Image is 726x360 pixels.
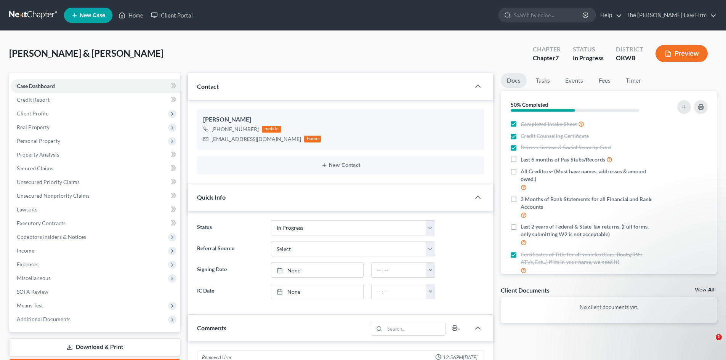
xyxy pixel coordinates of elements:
[11,93,180,107] a: Credit Report
[11,285,180,299] a: SOFA Review
[521,144,611,151] span: Drivers License & Social Security Card
[17,83,55,89] span: Case Dashboard
[17,261,38,267] span: Expenses
[521,168,656,183] span: All Creditors- (Must have names, addresses & amount owed.)
[271,263,363,277] a: None
[521,132,589,140] span: Credit Counseling Certificate
[17,192,90,199] span: Unsecured Nonpriority Claims
[616,45,643,54] div: District
[193,262,267,278] label: Signing Date
[193,242,267,257] label: Referral Source
[507,303,711,311] p: No client documents yet.
[17,165,53,171] span: Secured Claims
[17,96,50,103] span: Credit Report
[193,284,267,299] label: IC Date
[616,54,643,62] div: OKWB
[716,334,722,340] span: 1
[555,54,559,61] span: 7
[197,324,226,331] span: Comments
[11,216,180,230] a: Executory Contracts
[559,73,589,88] a: Events
[533,54,561,62] div: Chapter
[372,284,426,299] input: -- : --
[623,8,716,22] a: The [PERSON_NAME] Law Firm
[197,83,219,90] span: Contact
[501,73,527,88] a: Docs
[9,48,163,59] span: [PERSON_NAME] & [PERSON_NAME]
[17,247,34,254] span: Income
[17,302,43,309] span: Means Test
[501,286,550,294] div: Client Documents
[17,316,71,322] span: Additional Documents
[11,162,180,175] a: Secured Claims
[596,8,622,22] a: Help
[11,175,180,189] a: Unsecured Priority Claims
[521,120,577,128] span: Completed Intake Sheet
[17,288,48,295] span: SOFA Review
[533,45,561,54] div: Chapter
[271,284,363,299] a: None
[372,263,426,277] input: -- : --
[655,45,708,62] button: Preview
[11,148,180,162] a: Property Analysis
[17,138,60,144] span: Personal Property
[80,13,105,18] span: New Case
[385,322,446,335] input: Search...
[212,135,301,143] div: [EMAIL_ADDRESS][DOMAIN_NAME]
[11,203,180,216] a: Lawsuits
[514,8,583,22] input: Search by name...
[17,110,48,117] span: Client Profile
[203,162,478,168] button: New Contact
[511,101,548,108] strong: 50% Completed
[11,79,180,93] a: Case Dashboard
[9,338,180,356] a: Download & Print
[11,189,180,203] a: Unsecured Nonpriority Claims
[17,206,37,213] span: Lawsuits
[573,45,604,54] div: Status
[573,54,604,62] div: In Progress
[521,251,656,266] span: Certificates of Title for all vehicles (Cars, Boats, RVs, ATVs, Ect...) If its in your name, we n...
[147,8,197,22] a: Client Portal
[212,125,259,133] div: [PHONE_NUMBER]
[115,8,147,22] a: Home
[530,73,556,88] a: Tasks
[193,220,267,235] label: Status
[17,124,50,130] span: Real Property
[521,156,605,163] span: Last 6 months of Pay Stubs/Records
[197,194,226,201] span: Quick Info
[17,234,86,240] span: Codebtors Insiders & Notices
[592,73,617,88] a: Fees
[700,334,718,352] iframe: Intercom live chat
[17,179,80,185] span: Unsecured Priority Claims
[17,151,59,158] span: Property Analysis
[262,126,281,133] div: mobile
[521,195,656,211] span: 3 Months of Bank Statements for all Financial and Bank Accounts
[17,275,51,281] span: Miscellaneous
[304,136,321,142] div: home
[203,115,478,124] div: [PERSON_NAME]
[521,223,656,238] span: Last 2 years of Federal & State Tax returns. (Full forms, only submitting W2 is not acceptable)
[620,73,647,88] a: Timer
[17,220,66,226] span: Executory Contracts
